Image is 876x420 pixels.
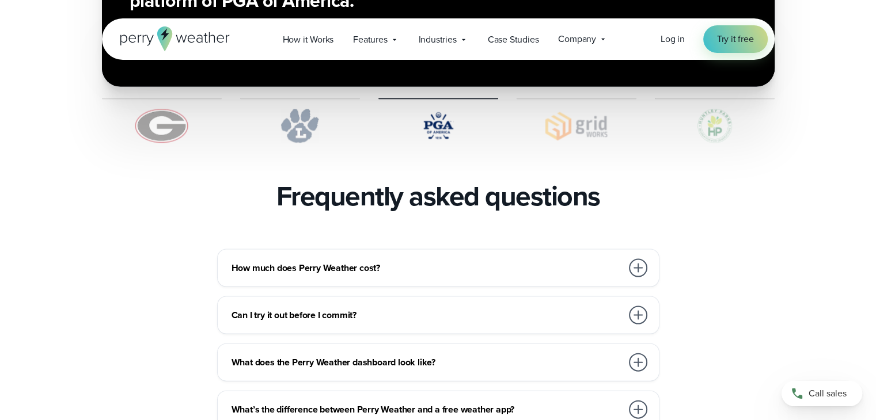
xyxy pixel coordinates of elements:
[717,32,754,46] span: Try it free
[232,356,622,369] h3: What does the Perry Weather dashboard look like?
[419,33,457,47] span: Industries
[478,28,549,51] a: Case Studies
[283,33,334,47] span: How it Works
[517,109,636,143] img: Gridworks.svg
[276,180,600,212] h2: Frequently asked questions
[273,28,344,51] a: How it Works
[353,33,387,47] span: Features
[488,33,539,47] span: Case Studies
[661,32,685,45] span: Log in
[809,387,847,400] span: Call sales
[378,109,498,143] img: PGA.svg
[703,25,768,53] a: Try it free
[558,32,596,46] span: Company
[232,261,622,275] h3: How much does Perry Weather cost?
[661,32,685,46] a: Log in
[232,308,622,322] h3: Can I try it out before I commit?
[782,381,862,406] a: Call sales
[232,403,622,417] h3: What’s the difference between Perry Weather and a free weather app?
